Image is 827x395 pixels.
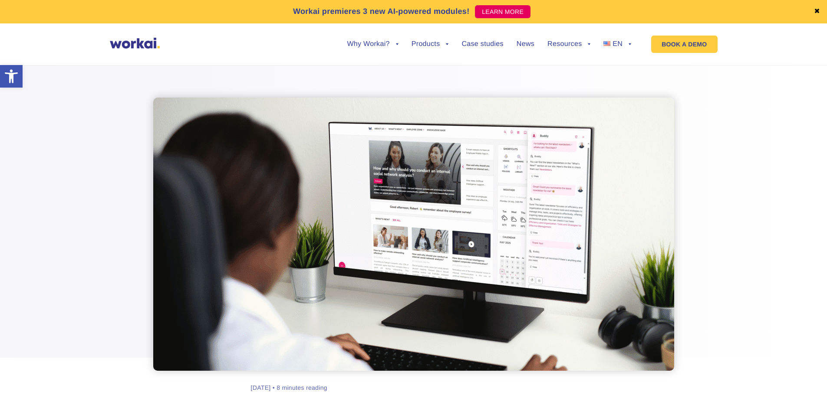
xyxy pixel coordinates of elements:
a: Case studies [461,41,503,48]
p: Workai premieres 3 new AI-powered modules! [293,6,470,17]
img: intranet AI assistant [153,98,674,371]
a: Products [412,41,449,48]
a: News [517,41,534,48]
a: LEARN MORE [475,5,530,18]
a: Why Workai? [347,41,398,48]
a: EN [603,41,631,48]
span: EN [613,40,623,48]
div: [DATE] • 8 minutes reading [251,384,327,392]
a: Resources [547,41,590,48]
a: ✖ [814,8,820,15]
a: BOOK A DEMO [651,36,717,53]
